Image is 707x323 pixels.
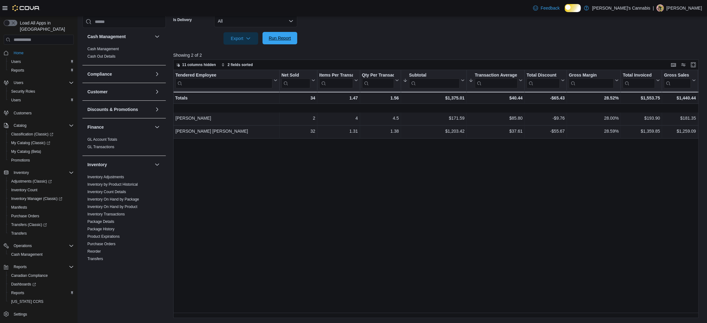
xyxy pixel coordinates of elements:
span: Transfers [87,256,103,261]
button: Gross Sales [664,73,696,88]
span: Reports [11,68,24,73]
button: Items Per Transaction [319,73,358,88]
button: Purchase Orders [6,212,76,220]
div: -$65.43 [527,94,565,102]
div: Subtotal [409,73,460,78]
span: Promotions [9,157,74,164]
button: Subtotal [403,73,465,88]
span: Users [11,59,21,64]
button: Net Sold [281,73,315,88]
button: Operations [11,242,34,250]
span: Canadian Compliance [9,272,74,279]
a: Transfers [9,230,29,237]
a: Product Expirations [87,234,120,239]
button: Compliance [87,71,152,77]
button: Reports [6,289,76,297]
span: 2 fields sorted [228,62,253,67]
a: Cash Out Details [87,54,116,59]
a: Package History [87,227,114,231]
span: Canadian Compliance [11,273,48,278]
button: Inventory [1,168,76,177]
a: My Catalog (Beta) [9,148,44,155]
span: Package Details [87,219,114,224]
button: Tendered Employee [175,73,277,88]
div: 28.52% [569,94,619,102]
div: 34 [281,94,315,102]
span: Settings [11,310,74,318]
button: Finance [87,124,152,130]
button: Total Discount [527,73,565,88]
span: Users [14,80,23,85]
div: Finance [82,136,166,156]
a: Purchase Orders [9,212,42,220]
a: Dashboards [6,280,76,289]
span: Classification (Classic) [9,131,74,138]
div: 1.31 [319,127,358,135]
div: 28.00% [569,114,619,122]
a: Package Details [87,219,114,224]
div: $1,203.42 [403,127,465,135]
div: $85.80 [469,114,523,122]
span: Customers [14,111,32,116]
button: Home [1,48,76,57]
span: Catalog [14,123,26,128]
span: Purchase Orders [9,212,74,220]
div: 32 [281,127,315,135]
a: Reports [9,67,27,74]
a: GL Account Totals [87,137,117,142]
a: Transfers (Classic) [6,220,76,229]
span: Transfers (Classic) [11,222,47,227]
a: Inventory Transactions [87,212,125,216]
div: Total Discount [527,73,560,88]
div: 1.38 [362,127,399,135]
p: [PERSON_NAME] [666,4,702,12]
span: My Catalog (Classic) [9,139,74,147]
button: 2 fields sorted [219,61,255,69]
div: Total Invoiced [623,73,655,88]
div: Net Sold [281,73,310,88]
input: Dark Mode [565,4,581,12]
button: Promotions [6,156,76,165]
button: Qty Per Transaction [362,73,399,88]
span: Cash Management [9,251,74,258]
div: $1,259.09 [664,127,696,135]
div: Items Per Transaction [319,73,353,88]
span: Transfers [9,230,74,237]
button: Keyboard shortcuts [670,61,677,69]
button: All [214,15,297,27]
span: My Catalog (Classic) [11,140,50,145]
a: Users [9,96,23,104]
div: Inventory [82,173,166,280]
a: GL Transactions [87,145,114,149]
div: Qty Per Transaction [362,73,394,78]
a: Promotions [9,157,33,164]
span: Washington CCRS [9,298,74,305]
a: Classification (Classic) [9,131,56,138]
div: $171.59 [403,114,465,122]
div: Net Sold [281,73,310,78]
span: Transfers (Classic) [9,221,74,228]
span: Inventory Count [9,186,74,194]
div: 4 [319,114,358,122]
button: Operations [1,241,76,250]
a: Inventory Adjustments [87,175,124,179]
div: Total Invoiced [623,73,655,78]
div: $193.90 [623,114,660,122]
a: My Catalog (Classic) [6,139,76,147]
div: $1,440.44 [664,94,696,102]
a: Cash Management [87,47,119,51]
button: Security Roles [6,87,76,96]
div: 1.56 [362,94,399,102]
button: Inventory [153,161,161,168]
span: Transfers [11,231,27,236]
span: Feedback [541,5,559,11]
div: Gross Sales [664,73,691,78]
button: Customer [153,88,161,95]
div: Qty Per Transaction [362,73,394,88]
button: Users [1,78,76,87]
span: Inventory [11,169,74,176]
a: Inventory by Product Historical [87,182,138,187]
